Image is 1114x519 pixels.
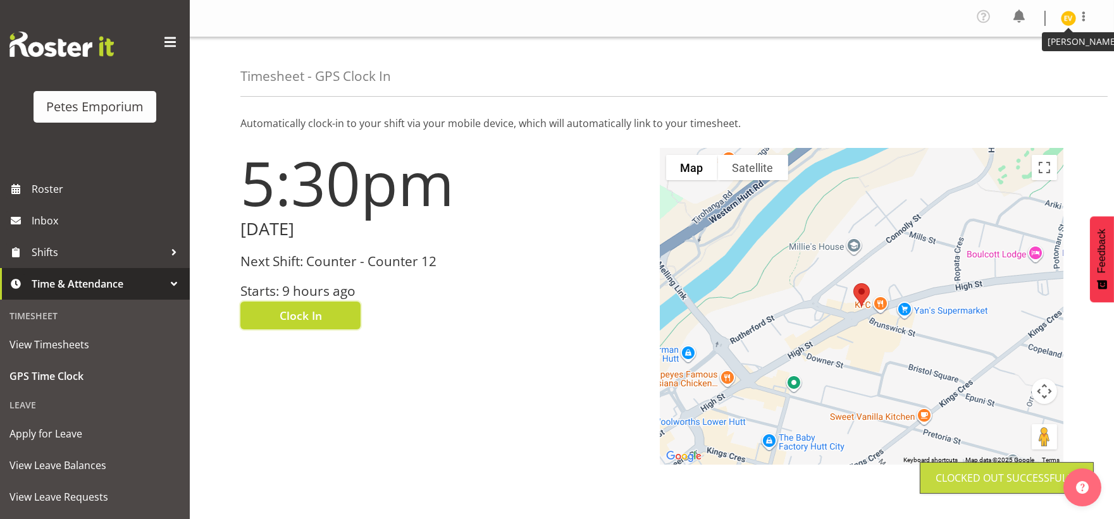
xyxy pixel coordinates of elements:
p: Automatically clock-in to your shift via your mobile device, which will automatically link to you... [240,116,1063,131]
img: help-xxl-2.png [1076,481,1089,494]
button: Clock In [240,302,361,329]
h4: Timesheet - GPS Clock In [240,69,391,83]
a: View Leave Balances [3,449,187,481]
h2: [DATE] [240,219,645,239]
a: Open this area in Google Maps (opens a new window) [663,448,705,465]
div: Leave [3,392,187,418]
span: Roster [32,180,183,198]
div: Timesheet [3,303,187,329]
div: Petes Emporium [46,97,144,116]
span: Map data ©2025 Google [965,456,1034,463]
button: Keyboard shortcuts [903,456,958,465]
button: Map camera controls [1032,379,1057,404]
button: Feedback - Show survey [1090,216,1114,302]
span: Apply for Leave [9,424,180,443]
span: Shifts [32,243,164,262]
span: Clock In [280,307,322,324]
img: Google [663,448,705,465]
a: Apply for Leave [3,418,187,449]
span: Inbox [32,211,183,230]
a: View Timesheets [3,329,187,360]
img: eva-vailini10223.jpg [1061,11,1076,26]
span: Time & Attendance [32,274,164,293]
a: Terms (opens in new tab) [1042,456,1060,463]
button: Show street map [666,155,718,180]
h3: Next Shift: Counter - Counter 12 [240,254,645,269]
img: Rosterit website logo [9,32,114,57]
a: View Leave Requests [3,481,187,513]
span: GPS Time Clock [9,367,180,386]
span: View Leave Balances [9,456,180,475]
h3: Starts: 9 hours ago [240,284,645,298]
button: Drag Pegman onto the map to open Street View [1032,424,1057,449]
span: View Timesheets [9,335,180,354]
a: GPS Time Clock [3,360,187,392]
button: Toggle fullscreen view [1032,155,1057,180]
span: Feedback [1096,229,1108,273]
button: Show satellite imagery [718,155,788,180]
h1: 5:30pm [240,149,645,217]
div: Clocked out Successfully [936,470,1078,485]
span: View Leave Requests [9,487,180,506]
